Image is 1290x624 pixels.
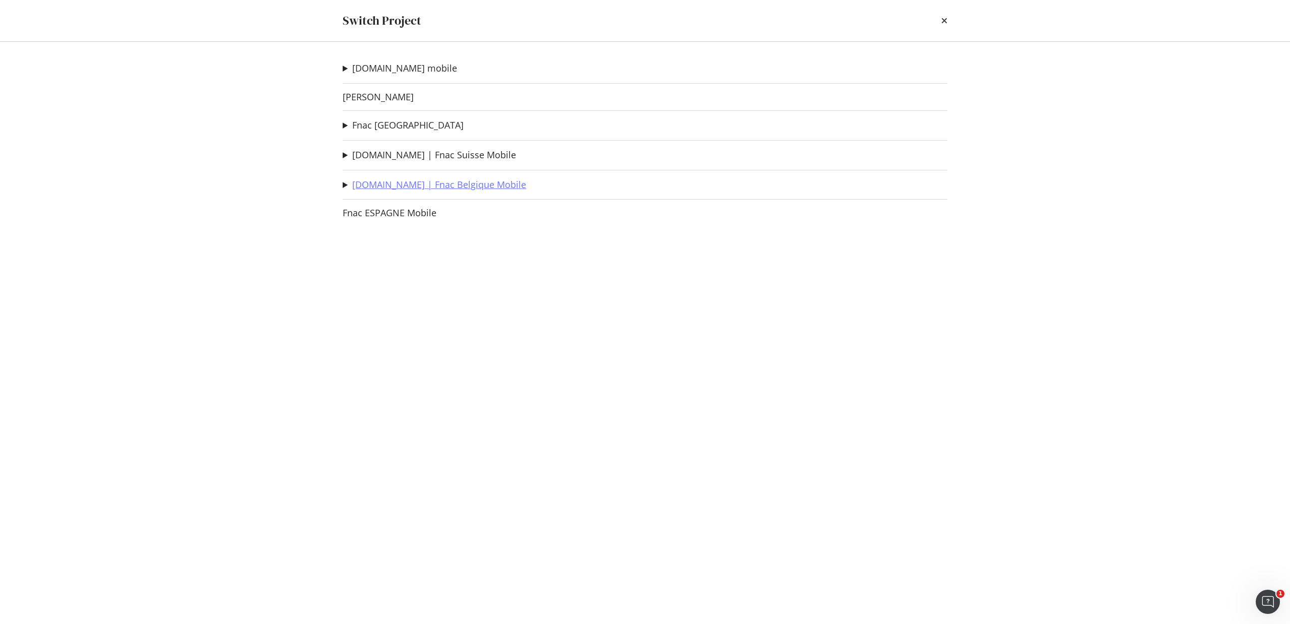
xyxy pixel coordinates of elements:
[343,119,464,132] summary: Fnac [GEOGRAPHIC_DATA]
[343,62,457,75] summary: [DOMAIN_NAME] mobile
[1276,590,1284,598] span: 1
[343,149,516,162] summary: [DOMAIN_NAME] | Fnac Suisse Mobile
[352,150,516,160] a: [DOMAIN_NAME] | Fnac Suisse Mobile
[343,92,414,102] a: [PERSON_NAME]
[352,63,457,74] a: [DOMAIN_NAME] mobile
[1256,590,1280,614] iframe: Intercom live chat
[343,208,436,218] a: Fnac ESPAGNE Mobile
[352,120,464,131] a: Fnac [GEOGRAPHIC_DATA]
[343,12,421,29] div: Switch Project
[941,12,947,29] div: times
[352,179,526,190] a: [DOMAIN_NAME] | Fnac Belgique Mobile
[343,178,526,192] summary: [DOMAIN_NAME] | Fnac Belgique Mobile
